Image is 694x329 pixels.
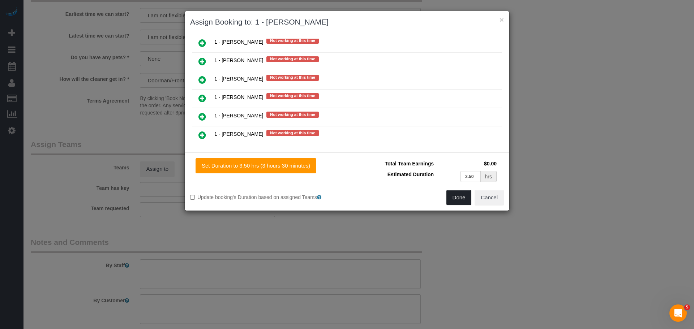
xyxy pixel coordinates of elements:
button: Set Duration to 3.50 hrs (3 hours 30 minutes) [196,158,316,173]
span: Estimated Duration [387,172,434,177]
td: Total Team Earnings [352,158,436,169]
span: 5 [684,304,690,310]
span: Not working at this time [266,56,319,62]
button: Done [446,190,472,205]
span: Not working at this time [266,38,319,44]
span: Not working at this time [266,130,319,136]
span: 1 - [PERSON_NAME] [214,76,263,82]
span: 1 - [PERSON_NAME] [214,113,263,119]
span: 1 - [PERSON_NAME] [214,39,263,45]
span: Not working at this time [266,75,319,81]
td: $0.00 [436,158,498,169]
input: Update booking's Duration based on assigned Teams [190,195,195,200]
span: Not working at this time [266,93,319,99]
span: 1 - [PERSON_NAME] [214,57,263,63]
label: Update booking's Duration based on assigned Teams [190,194,342,201]
iframe: Intercom live chat [669,304,687,322]
div: hrs [481,171,497,182]
h3: Assign Booking to: 1 - [PERSON_NAME] [190,17,504,27]
button: × [500,16,504,23]
span: Not working at this time [266,112,319,117]
span: 1 - [PERSON_NAME] [214,95,263,100]
button: Cancel [475,190,504,205]
span: 1 - [PERSON_NAME] [214,131,263,137]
